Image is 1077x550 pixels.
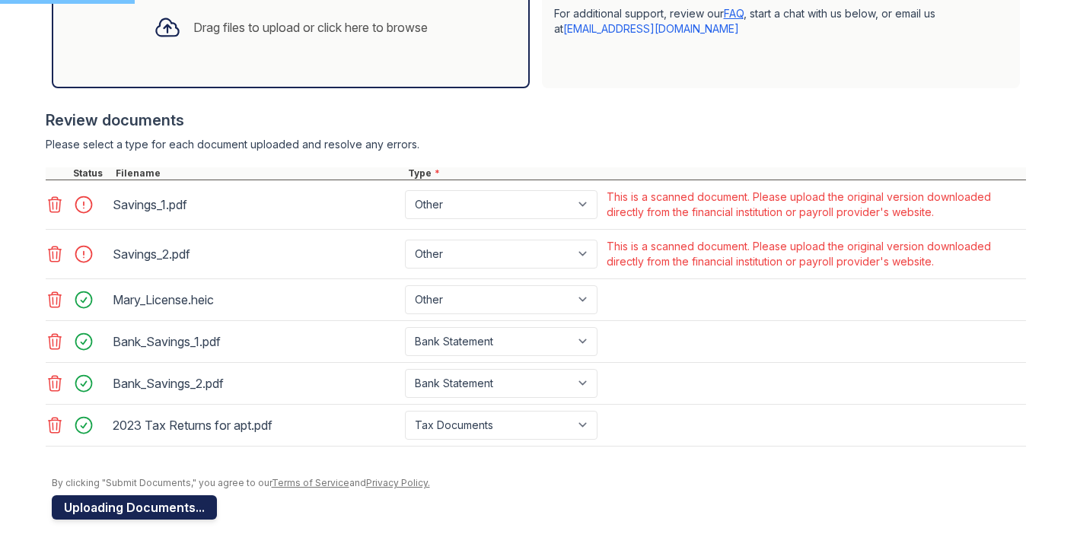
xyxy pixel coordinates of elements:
[554,6,1008,37] p: For additional support, review our , start a chat with us below, or email us at
[366,477,430,488] a: Privacy Policy.
[272,477,349,488] a: Terms of Service
[113,167,405,180] div: Filename
[113,288,399,312] div: Mary_License.heic
[405,167,1026,180] div: Type
[563,22,739,35] a: [EMAIL_ADDRESS][DOMAIN_NAME]
[52,495,217,520] button: Uploading Documents...
[52,477,1026,489] div: By clicking "Submit Documents," you agree to our and
[113,413,399,437] div: 2023 Tax Returns for apt.pdf
[113,329,399,354] div: Bank_Savings_1.pdf
[724,7,744,20] a: FAQ
[70,167,113,180] div: Status
[607,239,1023,269] div: This is a scanned document. Please upload the original version downloaded directly from the finan...
[607,189,1023,220] div: This is a scanned document. Please upload the original version downloaded directly from the finan...
[193,18,428,37] div: Drag files to upload or click here to browse
[46,137,1026,152] div: Please select a type for each document uploaded and resolve any errors.
[113,242,399,266] div: Savings_2.pdf
[46,110,1026,131] div: Review documents
[113,192,399,217] div: Savings_1.pdf
[113,371,399,396] div: Bank_Savings_2.pdf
